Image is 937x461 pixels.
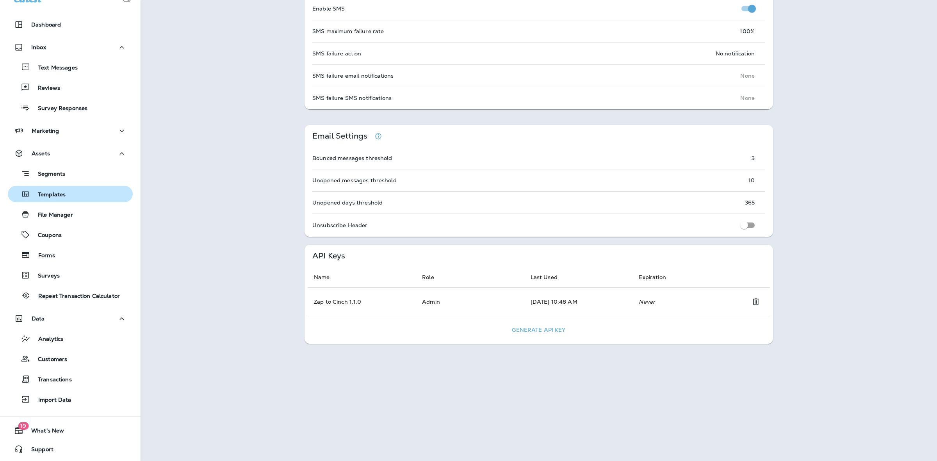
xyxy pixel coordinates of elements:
p: Unopened days threshold [312,199,383,206]
em: Never [639,298,655,305]
p: SMS failure SMS notifications [312,95,392,101]
p: SMS failure action [312,50,362,57]
p: Repeat Transaction Calculator [30,293,120,300]
button: Repeat Transaction Calculator [8,287,133,304]
p: Customers [30,356,67,363]
p: Dashboard [31,21,61,28]
p: SMS maximum failure rate [312,28,384,34]
td: Admin [416,288,524,316]
button: Support [8,441,133,457]
button: File Manager [8,206,133,222]
p: Reviews [30,85,60,92]
button: Analytics [8,330,133,347]
p: 100 % [740,28,755,34]
p: Surveys [30,272,60,280]
button: Templates [8,186,133,202]
button: Import Data [8,391,133,408]
p: Bounced messages threshold [312,155,392,161]
span: 19 [18,422,29,430]
p: Forms [30,252,55,260]
span: Support [23,446,53,456]
p: 3 [752,155,755,161]
p: Import Data [30,397,71,404]
p: 365 [745,199,755,206]
p: Unsubscribe Header [312,222,368,228]
th: Last Used [524,267,633,288]
button: 19What's New [8,423,133,438]
p: API Keys [312,253,345,259]
button: Reviews [8,79,133,96]
button: Surveys [8,267,133,283]
button: Segments [8,165,133,182]
button: Dashboard [8,17,133,32]
p: Transactions [30,376,72,384]
p: SMS failure email notifications [312,73,394,79]
p: Templates [30,191,66,199]
button: Forms [8,247,133,263]
td: [DATE] 10:48 AM [524,288,633,316]
p: Enable SMS [312,5,345,12]
button: Customers [8,351,133,367]
p: Analytics [30,336,63,343]
button: Generate API Key [500,324,578,336]
span: What's New [23,427,64,437]
p: Coupons [30,232,62,239]
button: Survey Responses [8,100,133,116]
button: Coupons [8,226,133,243]
p: None [740,73,755,79]
p: Segments [30,171,65,178]
p: Survey Responses [30,105,87,112]
th: Role [416,267,524,288]
p: Assets [32,150,50,157]
td: Zap to Cinch 1.1.0 [308,288,416,316]
button: Inbox [8,39,133,55]
p: Email Settings [312,133,367,139]
th: Expiration [632,267,742,288]
button: Assets [8,146,133,161]
button: Transactions [8,371,133,387]
p: 10 [748,177,755,183]
p: Unopened messages threshold [312,177,397,183]
button: Text Messages [8,59,133,75]
p: Inbox [31,44,46,50]
p: Text Messages [30,64,78,72]
p: Marketing [32,128,59,134]
button: Data [8,311,133,326]
p: No notification [716,50,755,57]
th: Name [308,267,416,288]
p: Data [32,315,45,322]
p: None [740,95,755,101]
button: Marketing [8,123,133,139]
p: File Manager [30,212,73,219]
